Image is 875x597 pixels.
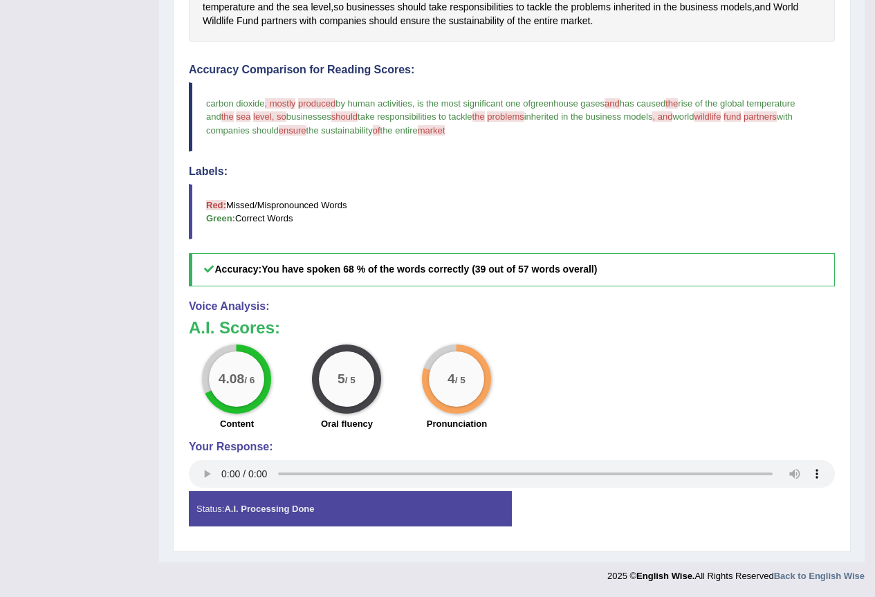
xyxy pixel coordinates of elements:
[605,98,620,109] span: and
[455,375,466,385] small: / 5
[531,98,605,109] span: greenhouse gases
[487,111,524,122] span: problems
[220,417,254,430] label: Content
[253,111,286,122] span: level, so
[400,14,430,28] span: Click to see word definition
[418,125,445,136] span: market
[694,111,721,122] span: wildlife
[417,98,531,109] span: is the most significant one of
[672,111,694,122] span: world
[524,111,653,122] span: inherited in the business models
[206,111,795,135] span: with companies should
[189,64,835,76] h4: Accuracy Comparison for Reading Scores:
[286,111,331,122] span: businesses
[369,14,397,28] span: Click to see word definition
[189,184,835,239] blockquote: Missed/Mispronounced Words Correct Words
[335,98,412,109] span: by human activities
[261,264,597,275] b: You have spoken 68 % of the words correctly (39 out of 57 words overall)
[300,14,317,28] span: Click to see word definition
[380,125,418,136] span: the entire
[321,417,373,430] label: Oral fluency
[203,14,234,28] span: Click to see word definition
[189,491,512,526] div: Status:
[245,375,255,385] small: / 6
[189,441,835,453] h4: Your Response:
[561,14,591,28] span: Click to see word definition
[298,98,335,109] span: produced
[665,98,678,109] span: the
[219,371,244,387] big: 4.08
[507,14,515,28] span: Click to see word definition
[306,125,373,136] span: the sustainability
[636,571,694,581] strong: English Wise.
[744,111,777,122] span: partners
[206,200,226,210] b: Red:
[206,213,235,223] b: Green:
[724,111,741,122] span: fund
[279,125,306,136] span: ensure
[373,125,380,136] span: of
[224,504,314,514] strong: A.I. Processing Done
[189,300,835,313] h4: Voice Analysis:
[448,371,456,387] big: 4
[607,562,865,582] div: 2025 © All Rights Reserved
[412,98,415,109] span: ,
[432,14,445,28] span: Click to see word definition
[517,14,531,28] span: Click to see word definition
[189,318,280,337] b: A.I. Scores:
[237,14,259,28] span: Click to see word definition
[189,253,835,286] h5: Accuracy:
[320,14,367,28] span: Click to see word definition
[427,417,487,430] label: Pronunciation
[358,111,472,122] span: take responsibilities to tackle
[331,111,358,122] span: should
[652,111,672,122] span: , and
[534,14,558,28] span: Click to see word definition
[620,98,666,109] span: has caused
[449,14,504,28] span: Click to see word definition
[265,98,296,109] span: , mostly
[221,111,234,122] span: the
[206,98,265,109] span: carbon dioxide
[472,111,485,122] span: the
[338,371,346,387] big: 5
[345,375,356,385] small: / 5
[236,111,250,122] span: sea
[261,14,297,28] span: Click to see word definition
[774,571,865,581] a: Back to English Wise
[189,165,835,178] h4: Labels:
